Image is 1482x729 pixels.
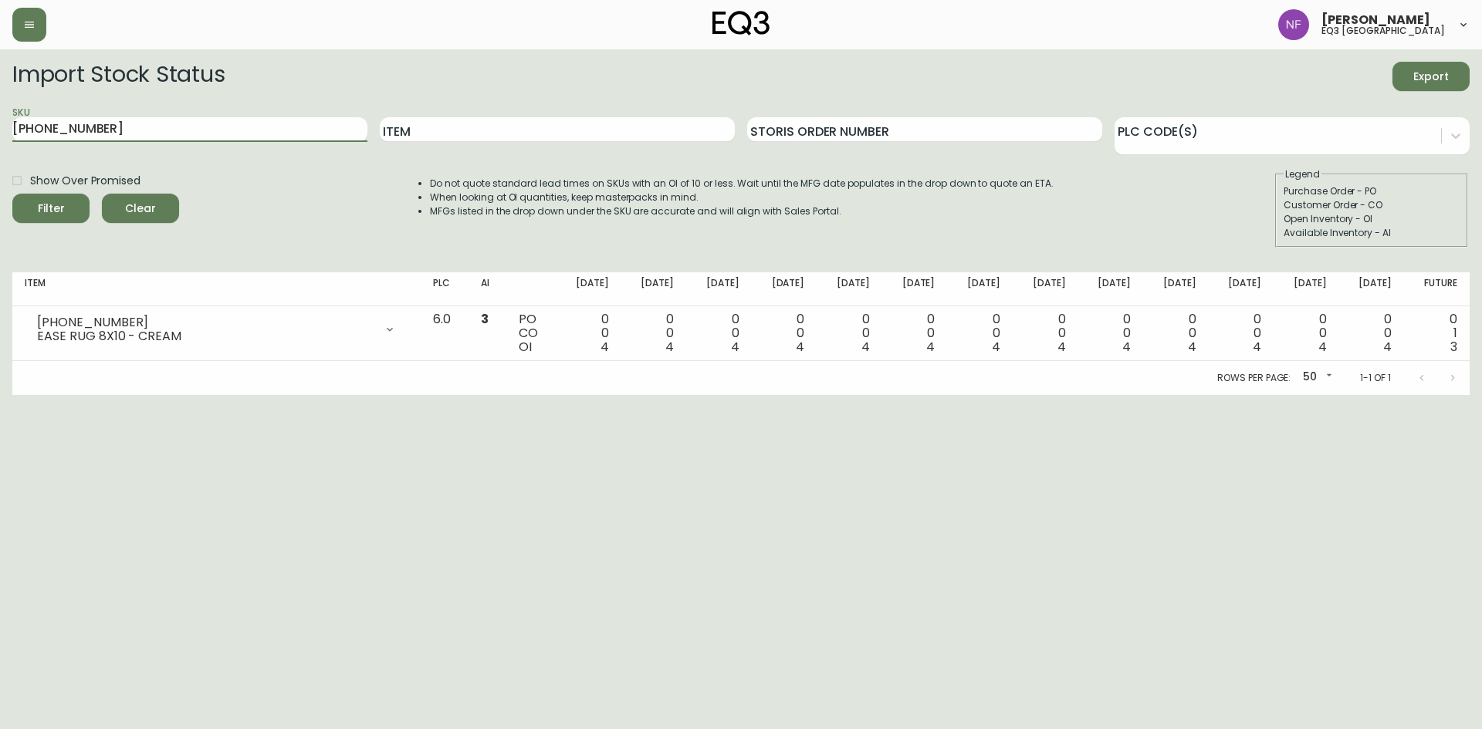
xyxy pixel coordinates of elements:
[1416,312,1457,354] div: 0 1
[38,199,65,218] div: Filter
[114,199,167,218] span: Clear
[102,194,179,223] button: Clear
[817,272,882,306] th: [DATE]
[1188,338,1196,356] span: 4
[959,312,1000,354] div: 0 0
[1339,272,1405,306] th: [DATE]
[1057,338,1066,356] span: 4
[430,177,1054,191] li: Do not quote standard lead times on SKUs with an OI of 10 or less. Wait until the MFG date popula...
[430,191,1054,204] li: When looking at OI quantities, keep masterpacks in mind.
[634,312,675,354] div: 0 0
[1318,338,1327,356] span: 4
[568,312,609,354] div: 0 0
[731,338,739,356] span: 4
[601,338,609,356] span: 4
[699,312,739,354] div: 0 0
[25,312,408,346] div: [PHONE_NUMBER]EASE RUG 8X10 - CREAM
[895,312,936,354] div: 0 0
[1383,338,1392,356] span: 4
[1217,371,1291,385] p: Rows per page:
[926,338,935,356] span: 4
[1284,212,1460,226] div: Open Inventory - OI
[1360,371,1391,385] p: 1-1 of 1
[30,173,140,189] span: Show Over Promised
[796,338,804,356] span: 4
[764,312,805,354] div: 0 0
[1352,312,1392,354] div: 0 0
[12,62,225,91] h2: Import Stock Status
[1221,312,1262,354] div: 0 0
[1404,272,1470,306] th: Future
[1278,9,1309,40] img: 2185be282f521b9306f6429905cb08b1
[1122,338,1131,356] span: 4
[421,306,469,361] td: 6.0
[1274,272,1339,306] th: [DATE]
[519,312,543,354] div: PO CO
[1284,198,1460,212] div: Customer Order - CO
[686,272,752,306] th: [DATE]
[1321,14,1430,26] span: [PERSON_NAME]
[1091,312,1132,354] div: 0 0
[1405,67,1457,86] span: Export
[992,338,1000,356] span: 4
[1155,312,1196,354] div: 0 0
[712,11,770,35] img: logo
[556,272,621,306] th: [DATE]
[519,338,532,356] span: OI
[1209,272,1274,306] th: [DATE]
[421,272,469,306] th: PLC
[1392,62,1470,91] button: Export
[861,338,870,356] span: 4
[947,272,1013,306] th: [DATE]
[752,272,817,306] th: [DATE]
[1284,184,1460,198] div: Purchase Order - PO
[1297,365,1335,390] div: 50
[37,329,374,343] div: EASE RUG 8X10 - CREAM
[469,272,506,306] th: AI
[621,272,687,306] th: [DATE]
[882,272,948,306] th: [DATE]
[1284,226,1460,240] div: Available Inventory - AI
[1321,26,1445,35] h5: eq3 [GEOGRAPHIC_DATA]
[430,204,1054,218] li: MFGs listed in the drop down under the SKU are accurate and will align with Sales Portal.
[1284,167,1321,181] legend: Legend
[1013,272,1078,306] th: [DATE]
[829,312,870,354] div: 0 0
[665,338,674,356] span: 4
[1286,312,1327,354] div: 0 0
[12,272,421,306] th: Item
[1078,272,1144,306] th: [DATE]
[1450,338,1457,356] span: 3
[1143,272,1209,306] th: [DATE]
[1025,312,1066,354] div: 0 0
[481,310,489,328] span: 3
[12,194,90,223] button: Filter
[1253,338,1261,356] span: 4
[37,316,374,329] div: [PHONE_NUMBER]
